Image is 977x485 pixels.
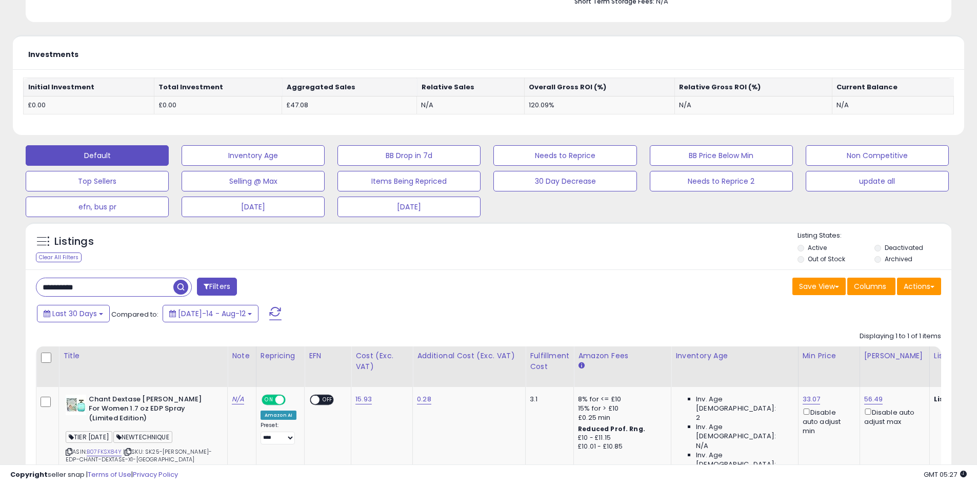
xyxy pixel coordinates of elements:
span: Inv. Age [DEMOGRAPHIC_DATA]: [696,451,790,469]
div: Disable auto adjust max [864,406,922,426]
button: [DATE] [182,197,325,217]
span: NEWTECHNIQUE [113,431,172,443]
button: Needs to Reprice 2 [650,171,793,191]
td: N/A [832,96,953,114]
button: Columns [847,278,895,295]
span: Inv. Age [DEMOGRAPHIC_DATA]: [696,395,790,413]
span: OFF [320,395,336,404]
th: Total Investment [154,78,282,96]
div: Disable auto adjust min [803,406,852,436]
td: £0.00 [154,96,282,114]
a: N/A [232,394,244,404]
b: Reduced Prof. Rng. [578,424,645,433]
a: 15.93 [355,394,372,404]
span: TIER [DATE] [66,431,112,443]
label: Active [808,243,827,252]
div: Amazon AI [261,411,296,420]
div: £0.25 min [578,413,663,422]
span: N/A [696,441,708,451]
th: Overall Gross ROI (%) [524,78,674,96]
span: Compared to: [111,309,158,319]
span: [DATE]-14 - Aug-12 [178,308,246,319]
h5: Investments [28,51,78,59]
div: seller snap | | [10,470,178,480]
div: Cost (Exc. VAT) [355,351,408,372]
div: 3.1 [530,395,566,404]
td: N/A [417,96,524,114]
img: 51-RDQPNriS._SL40_.jpg [66,395,86,415]
div: EFN [309,351,347,361]
div: Min Price [803,351,855,361]
div: Repricing [261,351,300,361]
div: Amazon Fees [578,351,667,361]
th: Initial Investment [24,78,154,96]
button: Filters [197,278,237,296]
span: | SKU: SK25-[PERSON_NAME]-EDP-CHANT-DEXTASE-X1-[GEOGRAPHIC_DATA] [66,448,212,463]
h5: Listings [54,235,94,249]
div: Preset: [261,422,296,445]
a: 0.28 [417,394,431,404]
a: 56.49 [864,394,883,404]
label: Out of Stock [808,255,845,263]
button: Inventory Age [182,145,325,166]
th: Aggregated Sales [282,78,417,96]
td: 120.09% [524,96,674,114]
label: Archived [885,255,912,263]
td: N/A [674,96,832,114]
span: 2025-09-12 05:27 GMT [924,470,967,479]
b: Chant Dextase [PERSON_NAME] For Women 1.7 oz EDP Spray (Limited Edition) [89,395,213,426]
button: Last 30 Days [37,305,110,322]
th: Relative Sales [417,78,524,96]
button: Save View [792,278,846,295]
button: efn, bus pr [26,197,169,217]
button: [DATE]-14 - Aug-12 [163,305,258,322]
th: Relative Gross ROI (%) [674,78,832,96]
div: £10.01 - £10.85 [578,442,663,451]
div: Inventory Age [675,351,793,361]
a: Terms of Use [88,470,131,479]
small: Amazon Fees. [578,361,584,371]
span: Inv. Age [DEMOGRAPHIC_DATA]: [696,422,790,441]
th: Current Balance [832,78,953,96]
button: Needs to Reprice [493,145,636,166]
button: BB Drop in 7d [337,145,481,166]
button: Actions [897,278,941,295]
span: Columns [854,281,886,292]
div: Title [63,351,223,361]
p: Listing States: [797,231,951,241]
span: OFF [284,395,301,404]
a: Privacy Policy [133,470,178,479]
div: 15% for > £10 [578,404,663,413]
label: Deactivated [885,243,923,252]
button: [DATE] [337,197,481,217]
button: Top Sellers [26,171,169,191]
a: B07FKSX84Y [87,448,122,456]
td: £0.00 [24,96,154,114]
strong: Copyright [10,470,48,479]
button: 30 Day Decrease [493,171,636,191]
button: Items Being Repriced [337,171,481,191]
a: 33.07 [803,394,821,404]
span: Last 30 Days [52,308,97,319]
button: BB Price Below Min [650,145,793,166]
div: Displaying 1 to 1 of 1 items [860,332,941,341]
div: Note [232,351,252,361]
button: Default [26,145,169,166]
div: Fulfillment Cost [530,351,569,372]
td: £47.08 [282,96,417,114]
span: ON [263,395,275,404]
span: 2 [696,413,700,422]
button: Selling @ Max [182,171,325,191]
div: [PERSON_NAME] [864,351,925,361]
button: update all [806,171,949,191]
button: Non Competitive [806,145,949,166]
div: Clear All Filters [36,253,82,262]
div: Additional Cost (Exc. VAT) [417,351,521,361]
div: 8% for <= £10 [578,395,663,404]
div: £10 - £11.15 [578,434,663,442]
